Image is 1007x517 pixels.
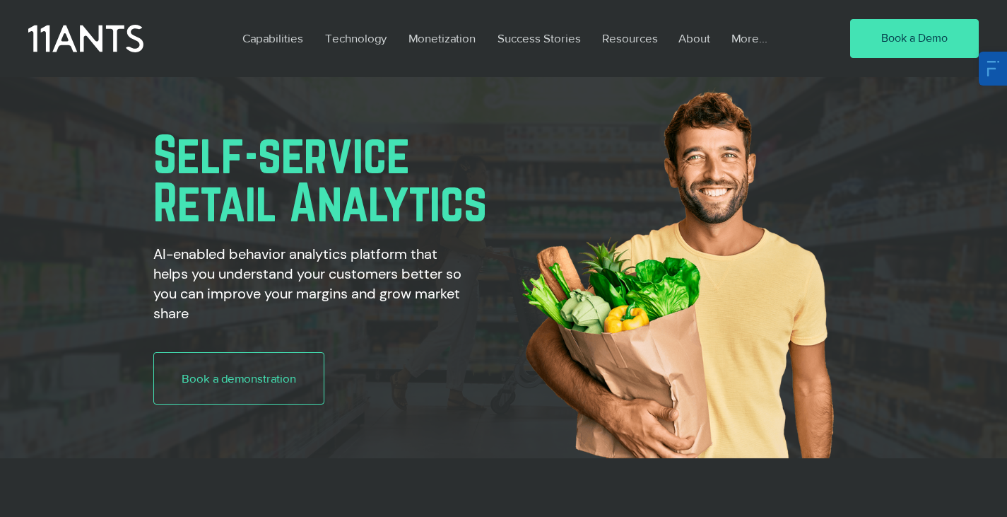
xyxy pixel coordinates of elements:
h2: AI-enabled behavior analytics platform that helps you understand your customers better so you can... [153,244,463,323]
p: About [671,22,717,54]
p: Capabilities [235,22,310,54]
span: Self-service [153,125,410,183]
nav: Site [232,22,809,54]
p: Technology [318,22,394,54]
a: Monetization [398,22,487,54]
a: Capabilities [232,22,314,54]
p: Monetization [401,22,483,54]
a: Resources [591,22,668,54]
span: Book a Demo [881,30,948,46]
p: More... [724,22,775,54]
span: Retail Analytics [153,173,487,231]
a: Book a demonstration [153,352,325,405]
a: Technology [314,22,398,54]
p: Success Stories [490,22,588,54]
a: About [668,22,721,54]
a: Book a Demo [850,19,979,59]
a: Success Stories [487,22,591,54]
p: Resources [595,22,665,54]
span: Book a demonstration [182,370,296,387]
